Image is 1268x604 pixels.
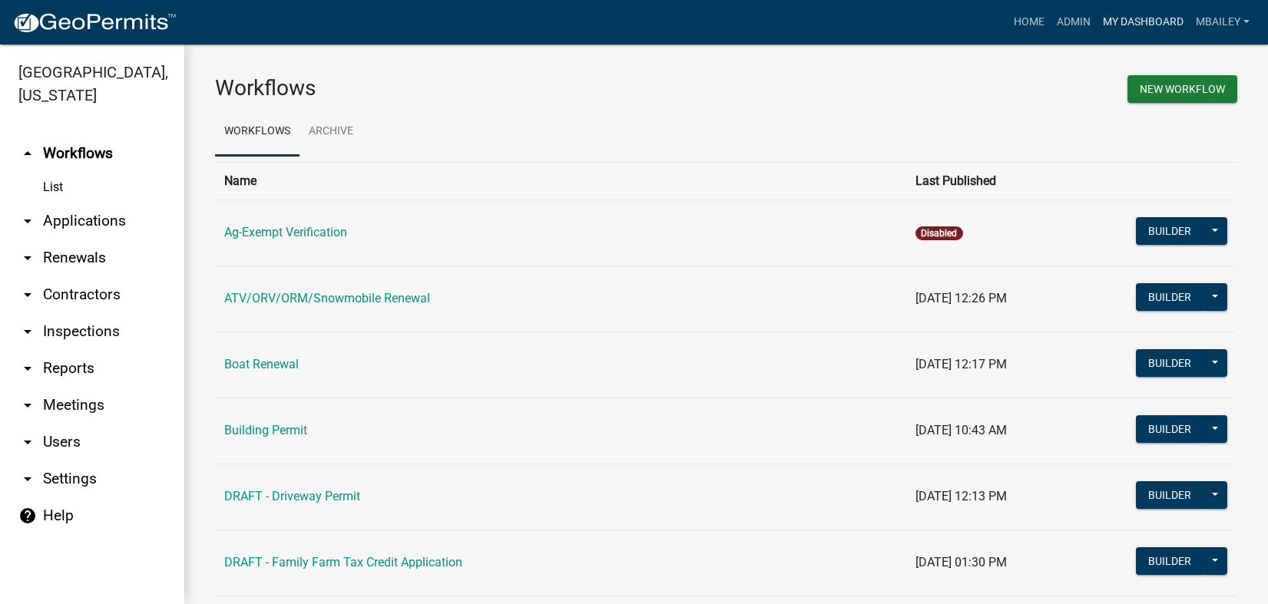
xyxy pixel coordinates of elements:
button: New Workflow [1127,75,1237,103]
h3: Workflows [215,75,715,101]
a: DRAFT - Family Farm Tax Credit Application [224,555,462,569]
button: Builder [1136,349,1203,377]
span: [DATE] 12:17 PM [915,357,1007,371]
th: Last Published [906,162,1118,200]
i: arrow_drop_down [18,396,37,414]
button: Builder [1136,217,1203,245]
i: arrow_drop_down [18,470,37,488]
span: [DATE] 12:26 PM [915,291,1007,305]
button: Builder [1136,547,1203,575]
button: Builder [1136,415,1203,443]
th: Name [215,162,906,200]
i: arrow_drop_down [18,359,37,378]
span: [DATE] 01:30 PM [915,555,1007,569]
a: Ag-Exempt Verification [224,225,347,239]
a: Admin [1051,8,1097,37]
span: Disabled [915,226,962,240]
a: Home [1008,8,1051,37]
a: mbailey [1190,8,1256,37]
a: DRAFT - Driveway Permit [224,489,360,503]
a: Building Permit [224,423,307,437]
a: ATV/ORV/ORM/Snowmobile Renewal [224,291,430,305]
span: [DATE] 12:13 PM [915,489,1007,503]
i: arrow_drop_down [18,433,37,451]
i: arrow_drop_down [18,285,37,304]
a: Workflows [215,107,300,157]
i: arrow_drop_up [18,144,37,163]
button: Builder [1136,481,1203,509]
a: Boat Renewal [224,357,299,371]
span: [DATE] 10:43 AM [915,423,1007,437]
i: arrow_drop_down [18,212,37,230]
a: Archive [300,107,363,157]
i: arrow_drop_down [18,249,37,267]
a: My Dashboard [1097,8,1190,37]
i: help [18,507,37,525]
button: Builder [1136,283,1203,311]
i: arrow_drop_down [18,322,37,341]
